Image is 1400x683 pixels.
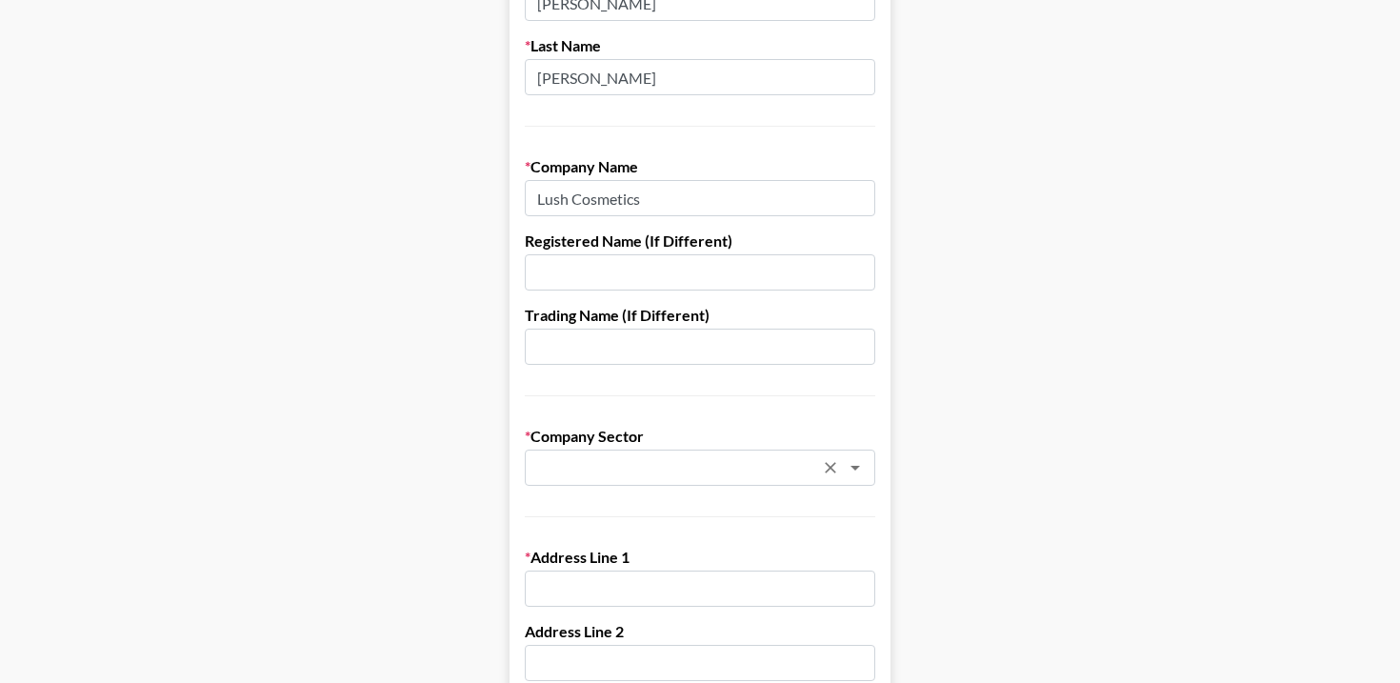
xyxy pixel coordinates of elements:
label: Address Line 2 [525,622,875,641]
label: Company Sector [525,427,875,446]
label: Address Line 1 [525,548,875,567]
button: Open [842,454,869,481]
button: Clear [817,454,844,481]
label: Company Name [525,157,875,176]
label: Trading Name (If Different) [525,306,875,325]
label: Registered Name (If Different) [525,231,875,251]
label: Last Name [525,36,875,55]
